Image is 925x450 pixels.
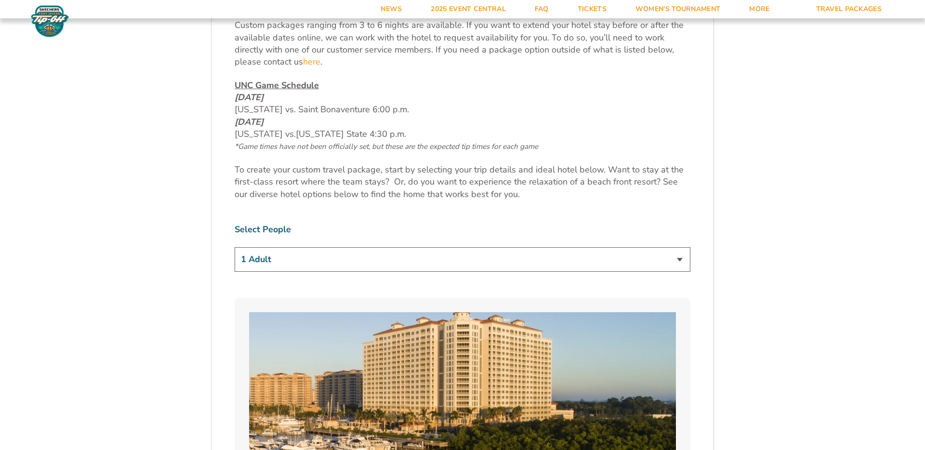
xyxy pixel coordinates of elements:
[296,128,406,140] span: [US_STATE] State 4:30 p.m.
[235,79,319,91] u: UNC Game Schedule
[235,92,264,103] em: [DATE]
[303,56,320,68] a: here
[235,224,690,236] label: Select People
[235,7,690,68] p: Custom packages ranging from 3 to 6 nights are available. If you want to extend your hotel stay b...
[235,142,538,151] span: *Game times have not been officially set, but these are the expected tip times for each game
[235,79,690,152] p: [US_STATE] vs. Saint Bonaventure 6:00 p.m. [US_STATE]
[285,128,296,140] span: vs.
[235,164,690,200] p: To create your custom travel package, start by selecting your trip details and ideal hotel below....
[29,5,71,38] img: Fort Myers Tip-Off
[235,116,264,128] em: [DATE]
